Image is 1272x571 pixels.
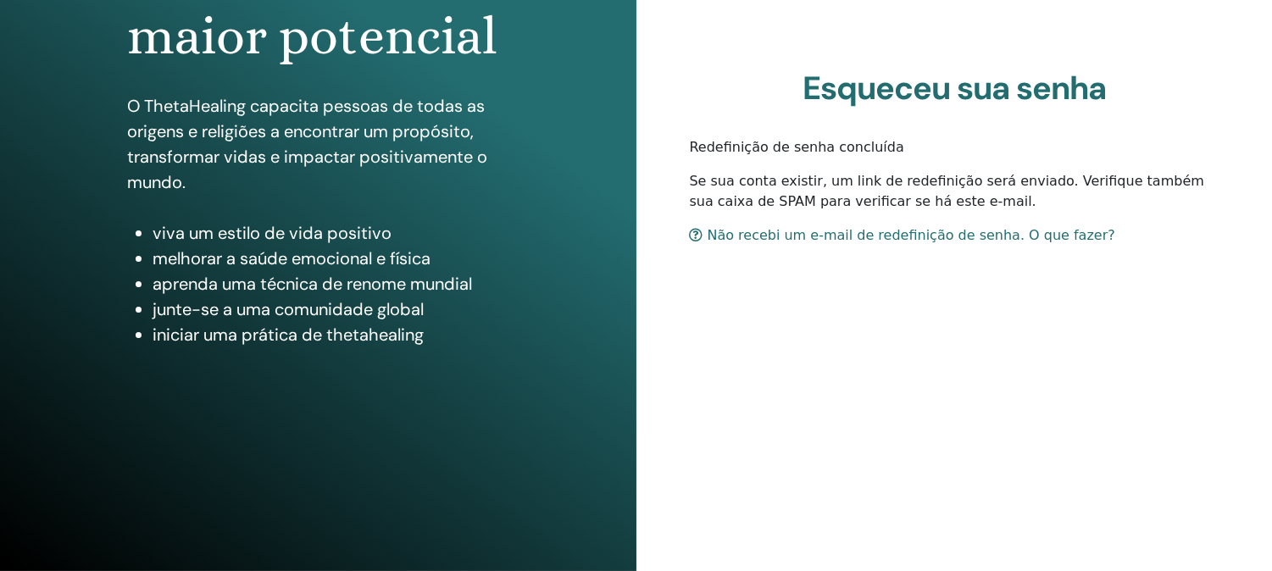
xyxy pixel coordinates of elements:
font: Esqueceu sua senha [803,67,1106,109]
font: melhorar a saúde emocional e física [153,247,430,269]
font: Se sua conta existir, um link de redefinição será enviado. Verifique também sua caixa de SPAM par... [690,173,1204,209]
font: Redefinição de senha concluída [690,139,904,155]
font: viva um estilo de vida positivo [153,222,392,244]
font: aprenda uma técnica de renome mundial [153,273,472,295]
font: O ThetaHealing capacita pessoas de todas as origens e religiões a encontrar um propósito, transfo... [127,95,487,193]
a: Não recebi um e-mail de redefinição de senha. O que fazer? [690,227,1115,243]
font: Não recebi um e-mail de redefinição de senha. O que fazer? [708,227,1115,243]
font: junte-se a uma comunidade global [153,298,424,320]
font: iniciar uma prática de thetahealing [153,324,424,346]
